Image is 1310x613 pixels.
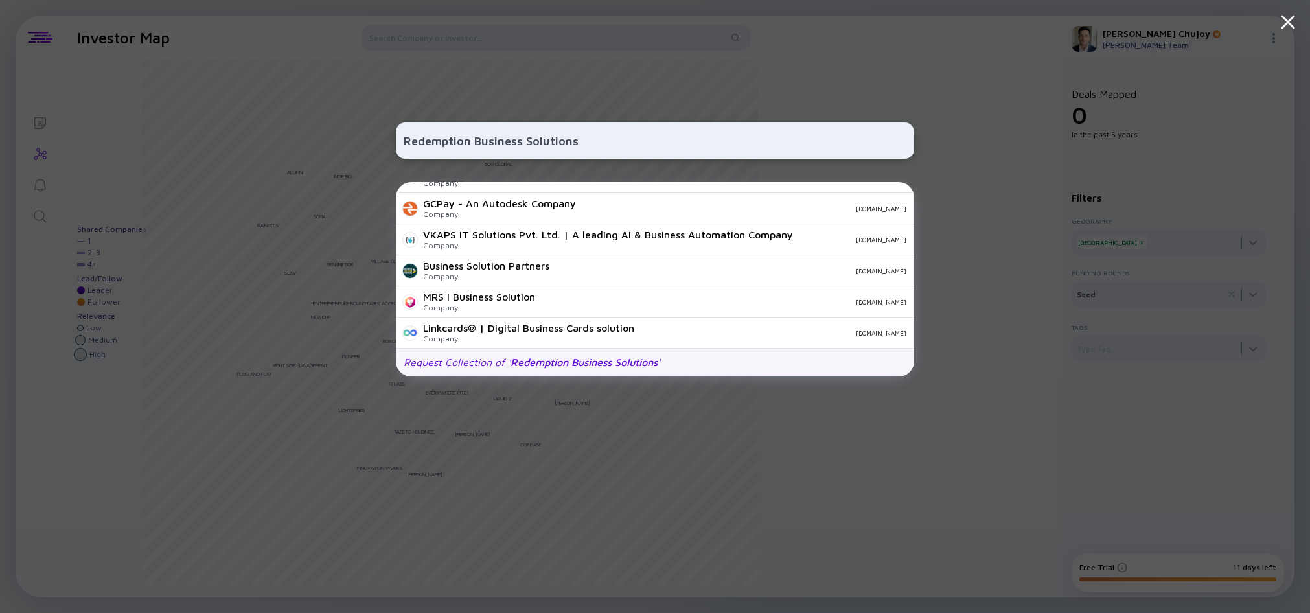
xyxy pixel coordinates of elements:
[423,240,793,250] div: Company
[511,356,658,368] span: Redemption Business Solutions
[423,229,793,240] div: VKAPS IT Solutions Pvt. Ltd. | A leading AI & Business Automation Company
[423,303,535,312] div: Company
[423,322,634,334] div: Linkcards® | Digital Business Cards solution
[423,260,549,272] div: Business Solution Partners
[560,267,906,275] div: [DOMAIN_NAME]
[423,209,576,219] div: Company
[423,272,549,281] div: Company
[546,298,906,306] div: [DOMAIN_NAME]
[423,198,576,209] div: GCPay - An Autodesk Company
[404,129,906,152] input: Search Company or Investor...
[423,291,535,303] div: MRS l Business Solution
[423,178,617,188] div: Company
[586,205,906,213] div: [DOMAIN_NAME]
[645,329,906,337] div: [DOMAIN_NAME]
[803,236,906,244] div: [DOMAIN_NAME]
[423,334,634,343] div: Company
[404,356,660,368] div: Request Collection of ' '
